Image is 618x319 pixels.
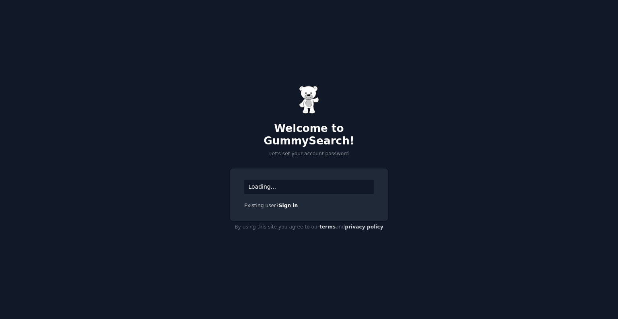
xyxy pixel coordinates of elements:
[244,203,279,208] span: Existing user?
[279,203,298,208] a: Sign in
[345,224,383,230] a: privacy policy
[230,122,388,148] h2: Welcome to GummySearch!
[230,221,388,234] div: By using this site you agree to our and
[244,180,374,194] div: Loading...
[319,224,336,230] a: terms
[299,86,319,114] img: Gummy Bear
[230,150,388,158] p: Let's set your account password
